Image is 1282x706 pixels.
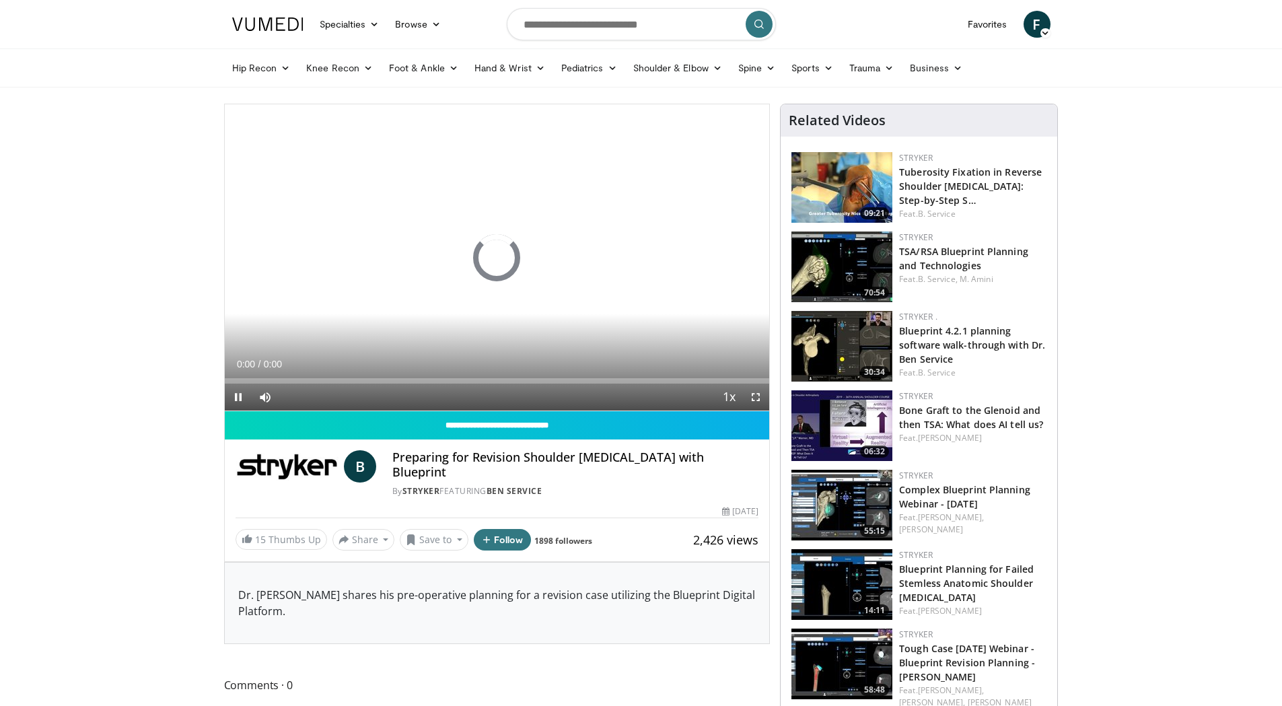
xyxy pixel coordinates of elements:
a: 09:21 [791,152,892,223]
a: Hip Recon [224,55,299,81]
a: Stryker [402,485,440,497]
div: [DATE] [722,505,758,518]
span: 55:15 [860,525,889,537]
div: Feat. [899,273,1046,285]
a: 58:48 [791,629,892,699]
a: 15 Thumbs Up [236,529,327,550]
span: 0:00 [264,359,282,369]
div: Feat. [899,605,1046,617]
div: Feat. [899,511,1046,536]
span: 14:11 [860,604,889,616]
img: c13ded17-286e-4953-b0b0-4a5850984392.150x105_q85_crop-smart_upscale.jpg [791,549,892,620]
input: Search topics, interventions [507,8,776,40]
div: By FEATURING [392,485,758,497]
span: 09:21 [860,207,889,219]
span: Comments 0 [224,676,771,694]
span: / [258,359,261,369]
div: Feat. [899,367,1046,379]
a: Stryker [899,152,933,164]
a: Hand & Wrist [466,55,553,81]
a: B. Service [918,208,956,219]
button: Fullscreen [742,384,769,411]
a: [PERSON_NAME] [918,605,982,616]
a: [PERSON_NAME], [918,684,984,696]
a: [PERSON_NAME] [918,432,982,444]
span: Dr. [PERSON_NAME] shares his pre-operative planning for a revision case utilizing the Blueprint D... [238,588,755,619]
button: Mute [252,384,279,411]
img: 2bd21fb6-1858-4721-ae6a-cc45830e2429.150x105_q85_crop-smart_upscale.jpg [791,629,892,699]
a: Stryker [899,390,933,402]
span: 0:00 [237,359,255,369]
img: 9fb1103d-667f-4bf7-ae7b-90017cecf1e6.150x105_q85_crop-smart_upscale.jpg [791,311,892,382]
a: [PERSON_NAME], [918,511,984,523]
a: B. Service, [918,273,958,285]
button: Playback Rate [715,384,742,411]
a: 06:32 [791,390,892,461]
a: Business [902,55,970,81]
a: Favorites [960,11,1016,38]
span: 15 [255,533,266,546]
a: Tuberosity Fixation in Reverse Shoulder [MEDICAL_DATA]: Step-by-Step S… [899,166,1042,207]
a: 55:15 [791,470,892,540]
h4: Preparing for Revision Shoulder [MEDICAL_DATA] with Blueprint [392,450,758,479]
button: Share [332,529,395,551]
a: Spine [730,55,783,81]
div: Feat. [899,432,1046,444]
a: B. Service [918,367,956,378]
a: Knee Recon [298,55,381,81]
a: 14:11 [791,549,892,620]
a: 1898 followers [534,535,592,546]
a: Blueprint 4.2.1 planning software walk-through with Dr. Ben Service [899,324,1045,365]
img: 0f82aaa6-ebff-41f2-ae4a-9f36684ef98a.150x105_q85_crop-smart_upscale.jpg [791,152,892,223]
img: 2640b230-daff-4365-83bd-21e2b960ecb5.150x105_q85_crop-smart_upscale.jpg [791,470,892,540]
button: Follow [474,529,532,551]
button: Save to [400,529,468,551]
a: F [1024,11,1050,38]
a: B [344,450,376,483]
span: 70:54 [860,287,889,299]
div: Feat. [899,208,1046,220]
h4: Related Videos [789,112,886,129]
a: Ben Service [487,485,542,497]
img: a4d3b802-610a-4c4d-91a4-ffc1b6f0ec47.150x105_q85_crop-smart_upscale.jpg [791,232,892,302]
span: 30:34 [860,366,889,378]
a: M. Amini [960,273,993,285]
a: Shoulder & Elbow [625,55,730,81]
a: Stryker . [899,311,937,322]
a: Browse [387,11,449,38]
a: 70:54 [791,232,892,302]
img: VuMedi Logo [232,17,304,31]
a: Stryker [899,470,933,481]
a: TSA/RSA Blueprint Planning and Technologies [899,245,1028,272]
a: Sports [783,55,841,81]
a: 30:34 [791,311,892,382]
a: Complex Blueprint Planning Webinar - [DATE] [899,483,1030,510]
a: Stryker [899,549,933,561]
a: Blueprint Planning for Failed Stemless Anatomic Shoulder [MEDICAL_DATA] [899,563,1034,604]
a: Bone Graft to the Glenoid and then TSA: What does AI tell us? [899,404,1043,431]
img: 2fe98b9b-57e2-46a3-a8ae-c8f1b1498471.150x105_q85_crop-smart_upscale.jpg [791,390,892,461]
video-js: Video Player [225,104,770,411]
span: 06:32 [860,446,889,458]
a: Stryker [899,629,933,640]
div: Progress Bar [225,378,770,384]
a: Pediatrics [553,55,625,81]
a: Foot & Ankle [381,55,466,81]
a: [PERSON_NAME] [899,524,963,535]
a: Trauma [841,55,902,81]
img: Stryker [236,450,339,483]
a: Specialties [312,11,388,38]
a: Tough Case [DATE] Webinar - Blueprint Revision Planning - [PERSON_NAME] [899,642,1035,683]
span: 2,426 views [693,532,758,548]
span: 58:48 [860,684,889,696]
a: Stryker [899,232,933,243]
button: Pause [225,384,252,411]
